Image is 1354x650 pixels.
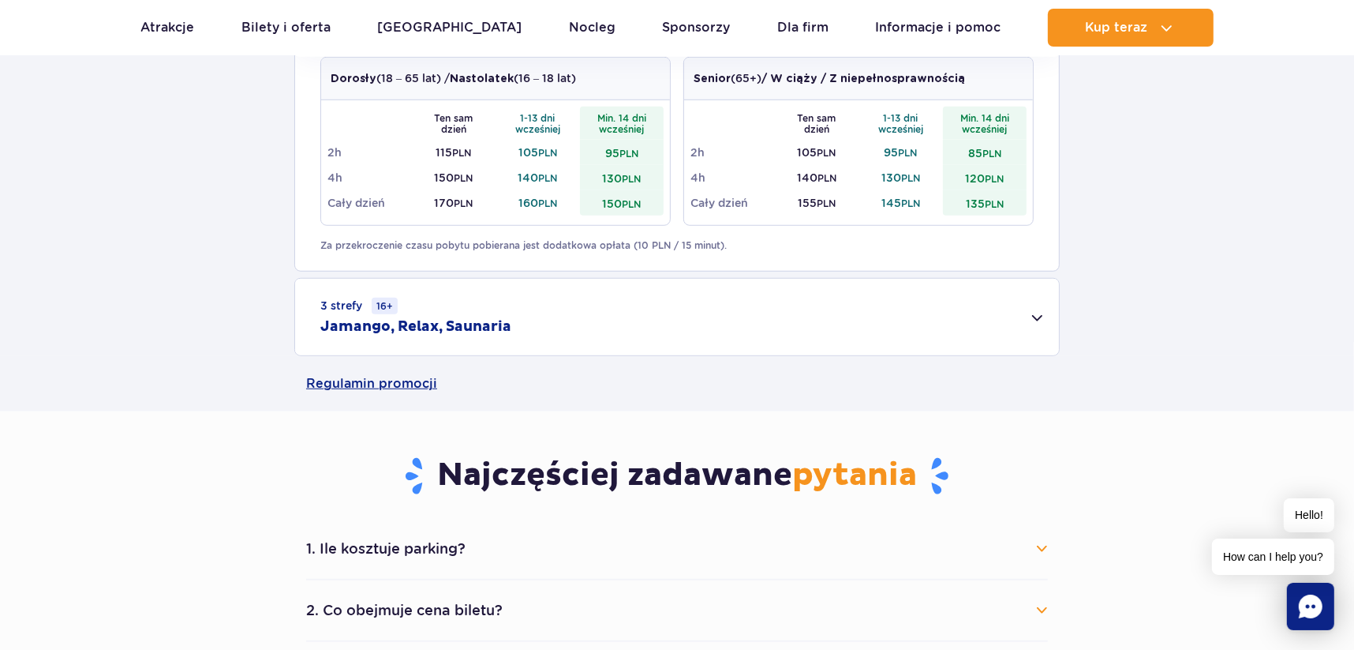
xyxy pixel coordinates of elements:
a: Regulamin promocji [306,356,1048,411]
td: Cały dzień [327,190,412,216]
td: 130 [858,165,943,190]
small: PLN [538,172,557,184]
a: Atrakcje [140,9,194,47]
td: 4h [690,165,775,190]
td: Cały dzień [690,190,775,216]
span: Hello! [1284,498,1334,532]
small: PLN [622,198,641,210]
small: PLN [982,148,1001,160]
td: 145 [858,190,943,216]
button: 2. Co obejmuje cena biletu? [306,593,1048,628]
h2: Jamango, Relax, Saunaria [320,317,511,336]
td: 105 [775,140,859,165]
td: 4h [327,165,412,190]
strong: Dorosły [331,73,376,85]
a: Dla firm [777,9,828,47]
small: PLN [622,173,641,185]
small: PLN [898,147,917,159]
th: Min. 14 dni wcześniej [943,107,1027,140]
td: 140 [775,165,859,190]
p: (65+) [694,70,965,87]
td: 135 [943,190,1027,216]
td: 2h [327,140,412,165]
p: (18 – 65 lat) / (16 – 18 lat) [331,70,576,87]
th: Ten sam dzień [412,107,496,140]
button: Kup teraz [1048,9,1214,47]
strong: Senior [694,73,731,85]
strong: / W ciąży / Z niepełnosprawnością [761,73,965,85]
small: PLN [538,147,557,159]
span: How can I help you? [1212,539,1334,575]
small: PLN [452,147,471,159]
a: [GEOGRAPHIC_DATA] [377,9,522,47]
td: 150 [412,165,496,190]
td: 170 [412,190,496,216]
td: 155 [775,190,859,216]
small: PLN [985,173,1004,185]
td: 115 [412,140,496,165]
td: 95 [580,140,664,165]
small: PLN [817,147,836,159]
th: Ten sam dzień [775,107,859,140]
td: 150 [580,190,664,216]
small: PLN [817,197,836,209]
td: 120 [943,165,1027,190]
a: Informacje i pomoc [875,9,1001,47]
small: PLN [817,172,836,184]
span: pytania [792,456,917,495]
small: PLN [619,148,638,160]
a: Sponsorzy [662,9,730,47]
small: PLN [901,172,920,184]
small: 16+ [372,298,398,314]
td: 105 [496,140,580,165]
small: PLN [901,197,920,209]
h3: Najczęściej zadawane [306,456,1048,497]
small: PLN [454,172,473,184]
strong: Nastolatek [450,73,514,85]
div: Chat [1287,583,1334,630]
a: Nocleg [569,9,615,47]
small: 3 strefy [320,298,398,314]
p: Za przekroczenie czasu pobytu pobierana jest dodatkowa opłata (10 PLN / 15 minut). [320,239,1034,253]
th: 1-13 dni wcześniej [858,107,943,140]
button: 1. Ile kosztuje parking? [306,532,1048,566]
a: Bilety i oferta [241,9,331,47]
td: 160 [496,190,580,216]
td: 2h [690,140,775,165]
td: 95 [858,140,943,165]
td: 140 [496,165,580,190]
small: PLN [454,197,473,209]
th: Min. 14 dni wcześniej [580,107,664,140]
small: PLN [538,197,557,209]
span: Kup teraz [1085,21,1147,35]
th: 1-13 dni wcześniej [496,107,580,140]
td: 130 [580,165,664,190]
td: 85 [943,140,1027,165]
small: PLN [985,198,1004,210]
